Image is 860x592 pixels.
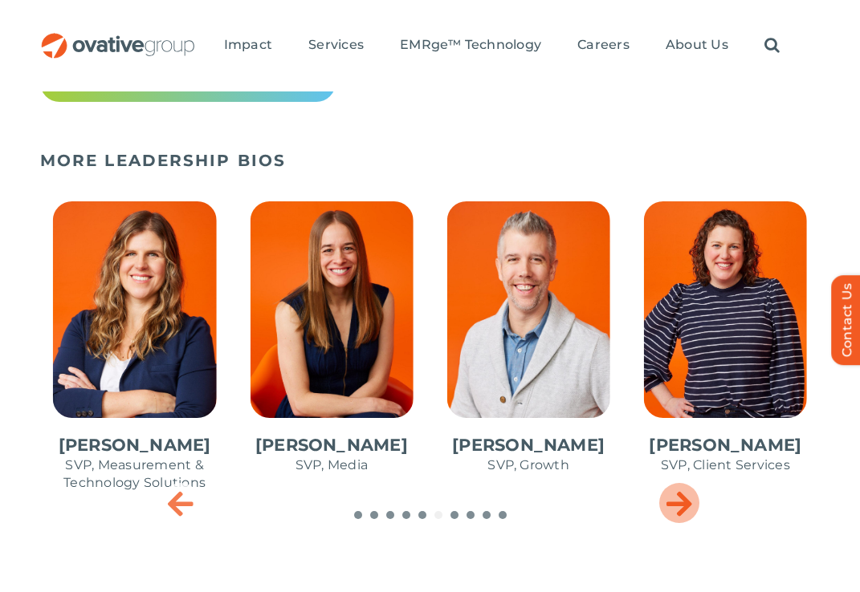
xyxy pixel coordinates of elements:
div: 8 / 10 [434,189,623,503]
span: Careers [577,37,630,53]
span: Go to slide 7 [450,511,459,519]
div: 6 / 10 [40,189,229,521]
span: Go to slide 9 [483,511,491,519]
span: Services [308,37,364,53]
nav: Menu [224,20,780,71]
span: Go to slide 6 [434,511,442,519]
a: About Us [666,37,728,55]
a: Impact [224,37,272,55]
a: OG_Full_horizontal_RGB [40,31,196,47]
span: Go to slide 10 [499,511,507,519]
a: Careers [577,37,630,55]
div: Next slide [659,483,699,523]
a: EMRge™ Technology [400,37,541,55]
span: Impact [224,37,272,53]
span: Go to slide 2 [370,511,378,519]
div: 9 / 10 [631,189,820,503]
span: About Us [666,37,728,53]
span: Go to slide 4 [402,511,410,519]
span: EMRge™ Technology [400,37,541,53]
span: Go to slide 5 [418,511,426,519]
h5: MORE LEADERSHIP BIOS [40,151,820,170]
a: Services [308,37,364,55]
span: Go to slide 3 [386,511,394,519]
span: Go to slide 1 [354,511,362,519]
span: Go to slide 8 [467,511,475,519]
div: 7 / 10 [237,189,426,503]
a: Search [764,37,780,55]
div: Previous slide [161,483,201,523]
